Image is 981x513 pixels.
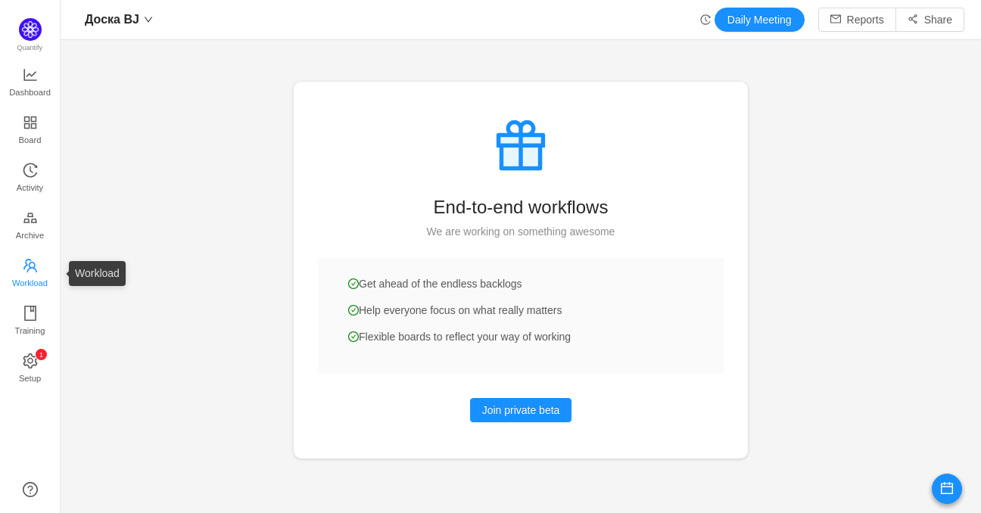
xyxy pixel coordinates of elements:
[144,15,153,24] i: icon: down
[23,163,38,194] a: Activity
[23,115,38,130] i: icon: appstore
[23,211,38,241] a: Archive
[39,349,42,360] p: 1
[23,259,38,289] a: Workload
[700,14,711,25] i: icon: history
[23,353,38,368] i: icon: setting
[23,116,38,146] a: Board
[19,18,42,41] img: Quantify
[16,220,44,250] span: Archive
[23,482,38,497] a: icon: question-circle
[470,398,572,422] button: Join private beta
[17,44,43,51] span: Quantify
[895,8,964,32] button: icon: share-altShare
[23,210,38,225] i: icon: gold
[23,306,38,321] i: icon: book
[23,354,38,384] a: icon: settingSetup
[715,8,805,32] button: Daily Meeting
[23,163,38,178] i: icon: history
[12,268,48,298] span: Workload
[818,8,896,32] button: icon: mailReports
[17,173,43,203] span: Activity
[14,316,45,346] span: Training
[19,363,41,393] span: Setup
[23,67,38,82] i: icon: line-chart
[9,77,51,107] span: Dashboard
[85,8,139,32] span: Доска BJ
[23,68,38,98] a: Dashboard
[932,474,962,504] button: icon: calendar
[36,349,47,360] sup: 1
[19,125,42,155] span: Board
[23,306,38,337] a: Training
[23,258,38,273] i: icon: team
